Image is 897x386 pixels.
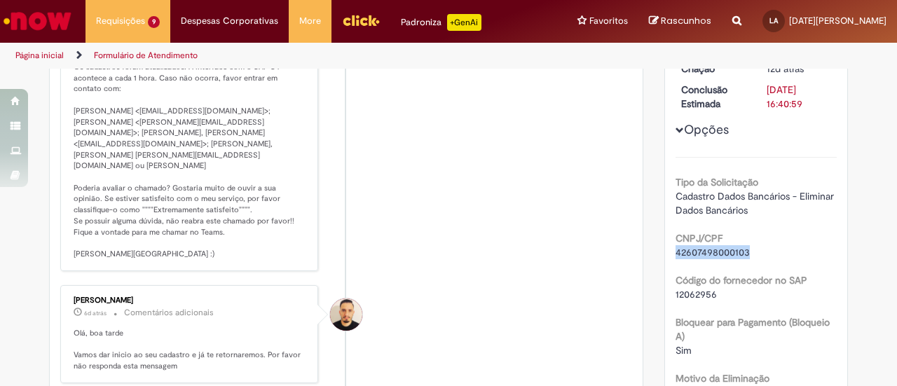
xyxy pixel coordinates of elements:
span: More [299,14,321,28]
b: Bloquear para Pagamento (Bloqueio A) [676,316,830,343]
div: [PERSON_NAME] [74,296,307,305]
span: 6d atrás [84,309,107,317]
img: ServiceNow [1,7,74,35]
span: 42607498000103 [676,246,750,259]
div: Arnaldo Jose Vieira De Melo [330,298,362,331]
img: click_logo_yellow_360x200.png [342,10,380,31]
b: Código do fornecedor no SAP [676,274,807,287]
span: Cadastro Dados Bancários - Eliminar Dados Bancários [676,190,837,216]
span: Rascunhos [661,14,711,27]
dt: Conclusão Estimada [671,83,757,111]
b: Tipo da Solicitação [676,176,758,188]
p: Olá, boa tarde Vamos dar inicio ao seu cadastro e já te retornaremos. Por favor não responda esta... [74,328,307,372]
span: [DATE][PERSON_NAME] [789,15,886,27]
span: Requisições [96,14,145,28]
span: 9 [148,16,160,28]
div: [DATE] 16:40:59 [767,83,832,111]
time: 18/09/2025 10:40:56 [767,62,804,75]
span: Favoritos [589,14,628,28]
a: Formulário de Atendimento [94,50,198,61]
div: 18/09/2025 10:40:56 [767,62,832,76]
span: Sim [676,344,692,357]
p: +GenAi [447,14,481,31]
a: Página inicial [15,50,64,61]
span: LA [769,16,778,25]
b: CNPJ/CPF [676,232,723,244]
span: 12062956 [676,288,717,301]
dt: Criação [671,62,757,76]
time: 24/09/2025 16:17:00 [84,309,107,317]
span: 12d atrás [767,62,804,75]
ul: Trilhas de página [11,43,587,69]
p: Olá, espero que esteja bem!! Os cadastros foram atualizados. A interface com o SAP S4 acontece a ... [74,19,307,260]
div: Padroniza [401,14,481,31]
span: Despesas Corporativas [181,14,278,28]
b: Motivo da Eliminação [676,372,769,385]
a: Rascunhos [649,15,711,28]
small: Comentários adicionais [124,307,214,319]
